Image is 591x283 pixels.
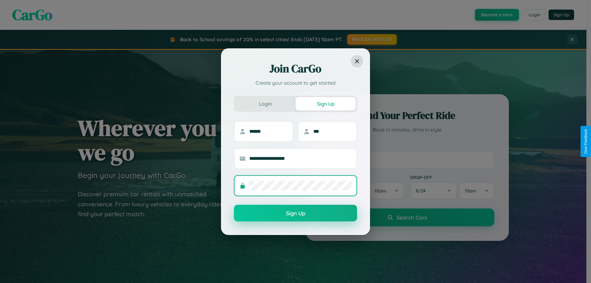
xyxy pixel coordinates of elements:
[584,129,588,154] div: Give Feedback
[235,97,295,111] button: Login
[295,97,356,111] button: Sign Up
[234,79,357,87] p: Create your account to get started
[234,205,357,221] button: Sign Up
[234,61,357,76] h2: Join CarGo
